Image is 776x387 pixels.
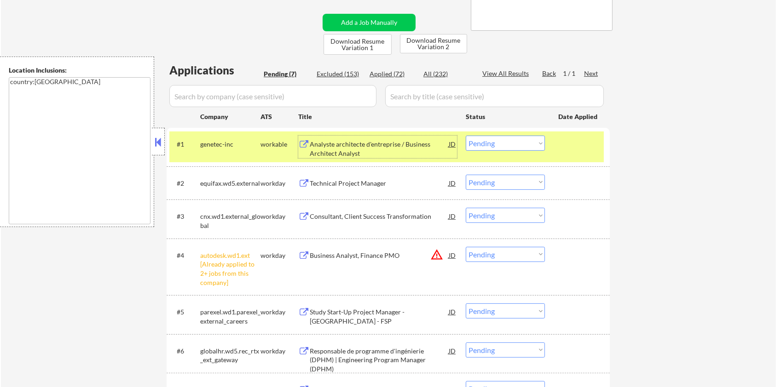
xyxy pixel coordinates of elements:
div: #6 [177,347,193,356]
div: autodesk.wd1.ext [Already applied to 2+ jobs from this company] [200,251,261,287]
div: Date Applied [558,112,599,121]
div: #3 [177,212,193,221]
div: JD [448,342,457,359]
input: Search by company (case sensitive) [169,85,376,107]
div: workday [261,347,298,356]
div: workday [261,212,298,221]
button: Add a Job Manually [323,14,416,31]
div: All (232) [423,69,469,79]
div: workday [261,251,298,260]
div: Company [200,112,261,121]
div: #1 [177,140,193,149]
div: Consultant, Client Success Transformation [310,212,449,221]
div: Status [466,108,545,125]
div: JD [448,247,457,263]
div: parexel.wd1.parexel_external_careers [200,307,261,325]
div: 1 / 1 [563,69,584,78]
div: Technical Project Manager [310,179,449,188]
div: Title [298,112,457,121]
div: workday [261,307,298,317]
div: Excluded (153) [317,69,363,79]
div: JD [448,208,457,224]
input: Search by title (case sensitive) [385,85,604,107]
div: Next [584,69,599,78]
div: Applications [169,65,261,76]
div: #2 [177,179,193,188]
div: View All Results [482,69,532,78]
div: JD [448,175,457,191]
div: JD [448,136,457,152]
button: Download Resume Variation 1 [324,34,392,55]
div: genetec-inc [200,140,261,149]
div: Applied (72) [370,69,416,79]
div: workable [261,140,298,149]
div: workday [261,179,298,188]
div: Study Start-Up Project Manager - [GEOGRAPHIC_DATA] - FSP [310,307,449,325]
div: Analyste architecte d'entreprise / Business Architect Analyst [310,140,449,158]
div: globalhr.wd5.rec_rtx_ext_gateway [200,347,261,364]
div: JD [448,303,457,320]
div: #4 [177,251,193,260]
div: Back [542,69,557,78]
div: Responsable de programme d'ingénierie (DPHM) | Engineering Program Manager (DPHM) [310,347,449,374]
button: warning_amber [430,248,443,261]
div: #5 [177,307,193,317]
div: Location Inclusions: [9,66,151,75]
div: cnx.wd1.external_global [200,212,261,230]
button: Download Resume Variation 2 [400,34,467,53]
div: equifax.wd5.external [200,179,261,188]
div: ATS [261,112,298,121]
div: Business Analyst, Finance PMO [310,251,449,260]
div: Pending (7) [264,69,310,79]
